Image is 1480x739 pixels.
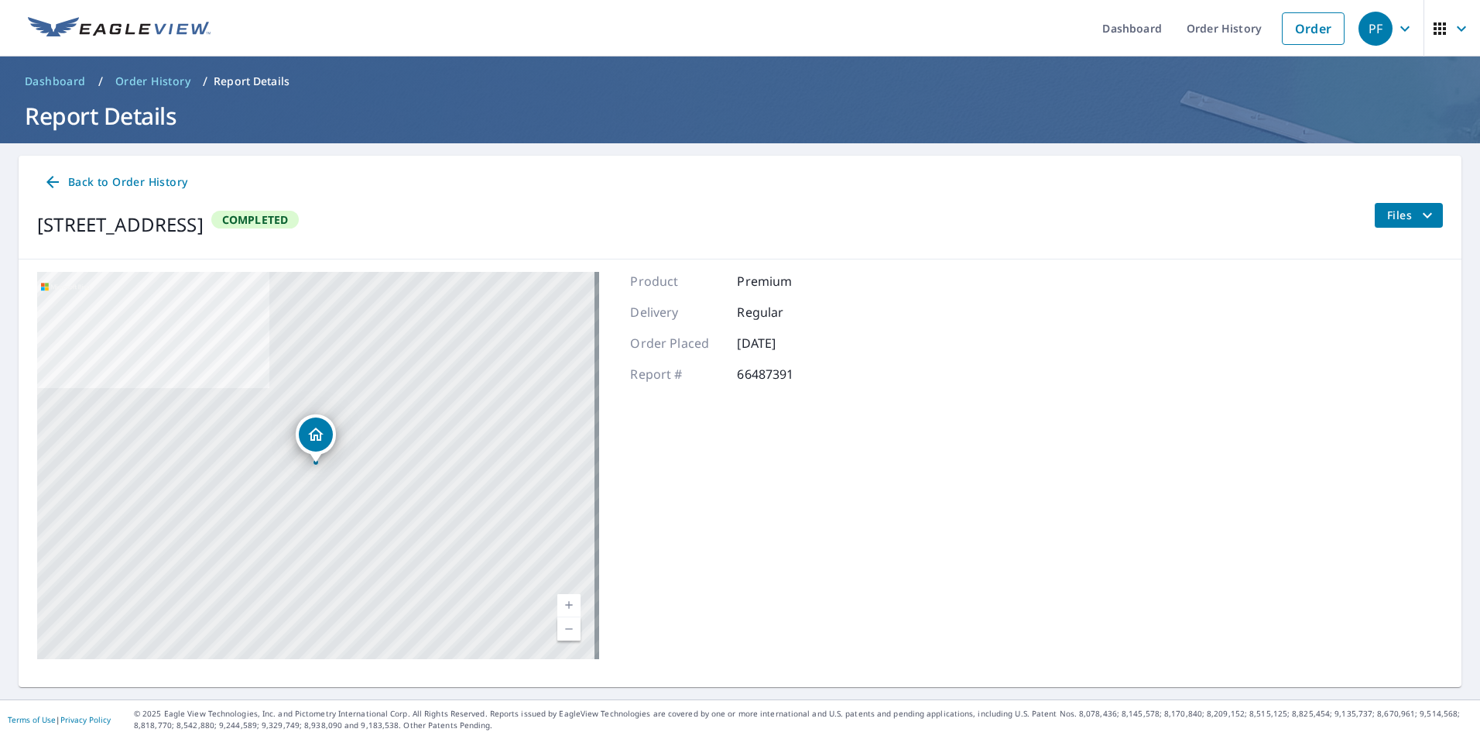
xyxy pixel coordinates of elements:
h1: Report Details [19,100,1461,132]
span: Completed [213,212,298,227]
a: Order History [109,69,197,94]
button: filesDropdownBtn-66487391 [1374,203,1443,228]
p: Delivery [630,303,723,321]
nav: breadcrumb [19,69,1461,94]
a: Current Level 17, Zoom Out [557,617,581,641]
p: Report # [630,365,723,383]
p: Product [630,272,723,290]
li: / [98,72,103,91]
div: [STREET_ADDRESS] [37,211,204,239]
a: Terms of Use [8,714,56,725]
p: Regular [737,303,830,321]
a: Order [1282,12,1345,45]
span: Files [1387,206,1437,225]
p: [DATE] [737,334,830,352]
li: / [203,72,207,91]
p: Report Details [214,74,289,89]
a: Dashboard [19,69,92,94]
a: Current Level 17, Zoom In [557,594,581,617]
p: Premium [737,272,830,290]
div: Dropped pin, building 1, Residential property, 1188 N Four Mile Run Rd Youngstown, OH 44515 [296,414,336,462]
a: Back to Order History [37,168,194,197]
a: Privacy Policy [60,714,111,725]
p: | [8,715,111,724]
p: © 2025 Eagle View Technologies, Inc. and Pictometry International Corp. All Rights Reserved. Repo... [134,708,1472,731]
span: Order History [115,74,190,89]
div: PF [1358,12,1393,46]
p: Order Placed [630,334,723,352]
img: EV Logo [28,17,211,40]
span: Back to Order History [43,173,187,192]
p: 66487391 [737,365,830,383]
span: Dashboard [25,74,86,89]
